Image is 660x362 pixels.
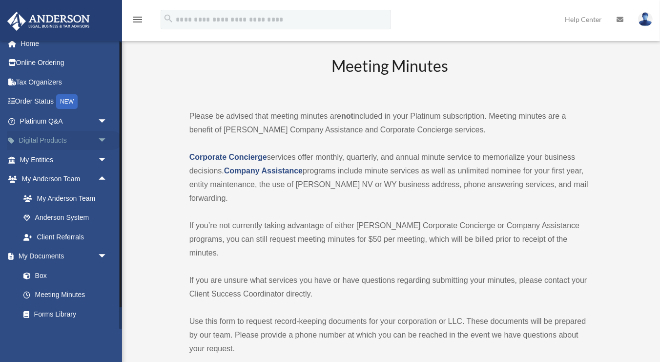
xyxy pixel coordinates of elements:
h2: Meeting Minutes [189,55,591,96]
a: Box [14,266,122,285]
a: Company Assistance [224,167,303,175]
a: Tax Organizers [7,72,122,92]
strong: not [341,112,353,120]
a: My Anderson Teamarrow_drop_up [7,170,122,189]
a: Home [7,34,122,53]
a: Anderson System [14,208,122,228]
i: search [163,13,174,24]
a: Order StatusNEW [7,92,122,112]
span: arrow_drop_down [98,131,117,151]
a: Digital Productsarrow_drop_down [7,131,122,150]
a: My Entitiesarrow_drop_down [7,150,122,170]
a: Platinum Q&Aarrow_drop_down [7,111,122,131]
span: arrow_drop_down [98,111,117,131]
p: Please be advised that meeting minutes are included in your Platinum subscription. Meeting minute... [189,109,591,137]
span: arrow_drop_up [98,170,117,190]
i: menu [132,14,144,25]
p: If you’re not currently taking advantage of either [PERSON_NAME] Corporate Concierge or Company A... [189,219,591,260]
a: Client Referrals [14,227,122,247]
p: Use this form to request record-keeping documents for your corporation or LLC. These documents wi... [189,315,591,356]
span: arrow_drop_down [98,247,117,267]
a: menu [132,17,144,25]
a: Forms Library [14,304,122,324]
img: User Pic [638,12,653,26]
a: Meeting Minutes [14,285,117,305]
a: Corporate Concierge [189,153,267,161]
a: Notarize [14,324,122,343]
p: If you are unsure what services you have or have questions regarding submitting your minutes, ple... [189,274,591,301]
span: arrow_drop_down [98,150,117,170]
img: Anderson Advisors Platinum Portal [4,12,93,31]
a: My Anderson Team [14,189,122,208]
a: Online Ordering [7,53,122,73]
a: My Documentsarrow_drop_down [7,247,122,266]
p: services offer monthly, quarterly, and annual minute service to memorialize your business decisio... [189,150,591,205]
div: NEW [56,94,78,109]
